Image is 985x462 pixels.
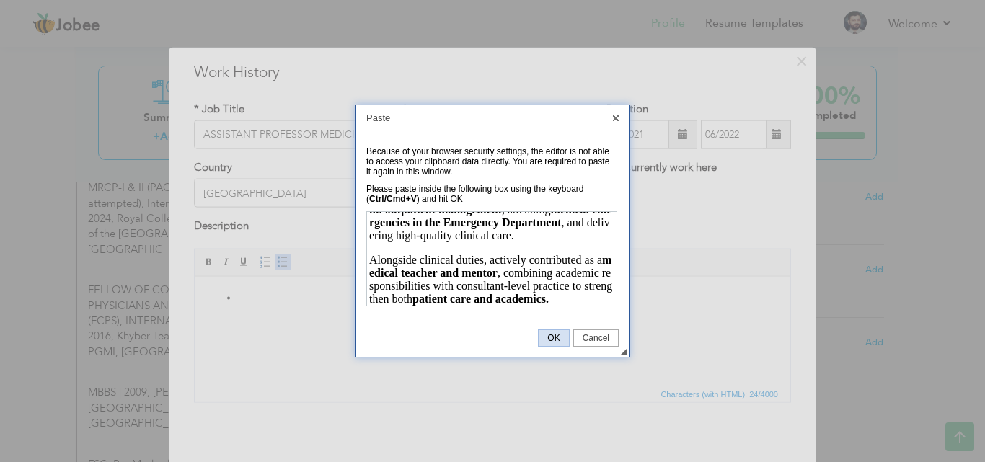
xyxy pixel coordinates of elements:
strong: medical teacher and mentor [2,42,244,67]
a: Close [609,112,622,125]
div: Resize [620,348,627,355]
div: Because of your browser security settings, the editor is not able to access your clipboard data d... [366,146,611,177]
strong: Ctrl/Cmd+V [369,194,417,204]
p: Alongside clinical duties, actively contributed as a , combining academic responsibilities with c... [2,42,247,94]
div: Paste [356,105,629,130]
a: Cancel [573,329,619,347]
iframe: Paste Area [366,211,617,306]
div: Please paste inside the following box using the keyboard ( ) and hit OK [366,184,611,204]
a: OK [538,329,569,347]
span: OK [539,333,568,343]
div: General [366,143,619,312]
strong: patient care and academics. [45,81,182,93]
span: Cancel [574,333,618,343]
